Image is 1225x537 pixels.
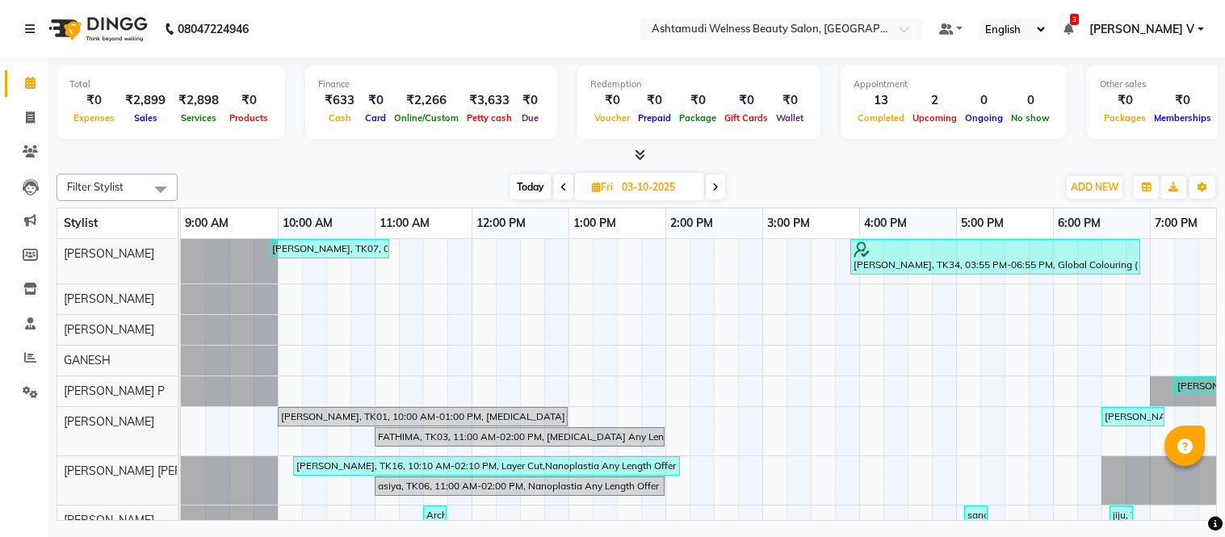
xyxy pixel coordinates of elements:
[1111,508,1131,522] div: jiju, TK33, 06:35 PM-06:50 PM, Eyebrows Threading
[64,464,248,478] span: [PERSON_NAME] [PERSON_NAME]
[1070,14,1079,25] span: 3
[361,91,390,110] div: ₹0
[1063,22,1073,36] a: 3
[666,212,717,235] a: 2:00 PM
[1157,472,1209,521] iframe: chat widget
[634,91,675,110] div: ₹0
[1100,91,1150,110] div: ₹0
[1103,409,1163,424] div: [PERSON_NAME], TK35, 06:30 PM-07:10 PM, Make up
[472,212,530,235] a: 12:00 PM
[64,353,111,367] span: GANESH
[590,78,808,91] div: Redemption
[225,91,272,110] div: ₹0
[41,6,152,52] img: logo
[361,112,390,124] span: Card
[1054,212,1105,235] a: 6:00 PM
[510,174,551,199] span: Today
[463,91,516,110] div: ₹3,633
[961,91,1007,110] div: 0
[1067,176,1122,199] button: ADD NEW
[64,513,154,527] span: [PERSON_NAME]
[390,91,463,110] div: ₹2,266
[295,459,678,473] div: [PERSON_NAME], TK16, 10:10 AM-02:10 PM, Layer Cut,Nanoplastia Any Length Offer
[854,112,908,124] span: Completed
[634,112,675,124] span: Prepaid
[1151,212,1202,235] a: 7:00 PM
[772,91,808,110] div: ₹0
[64,292,154,306] span: [PERSON_NAME]
[854,91,908,110] div: 13
[178,6,249,52] b: 08047224946
[772,112,808,124] span: Wallet
[67,180,124,193] span: Filter Stylist
[1007,112,1054,124] span: No show
[271,241,388,256] div: [PERSON_NAME], TK07, 09:55 AM-11:10 AM, Eyebrows Threading,Layer Cut
[64,216,98,230] span: Stylist
[463,112,516,124] span: Petty cash
[64,246,154,261] span: [PERSON_NAME]
[590,91,634,110] div: ₹0
[376,430,663,444] div: FATHIMA, TK03, 11:00 AM-02:00 PM, [MEDICAL_DATA] Any Length Offer
[590,112,634,124] span: Voucher
[325,112,355,124] span: Cash
[279,212,337,235] a: 10:00 AM
[69,78,272,91] div: Total
[119,91,172,110] div: ₹2,899
[181,212,233,235] a: 9:00 AM
[64,322,154,337] span: [PERSON_NAME]
[675,112,720,124] span: Package
[617,175,698,199] input: 2025-10-03
[569,212,620,235] a: 1:00 PM
[64,384,165,398] span: [PERSON_NAME] P
[69,112,119,124] span: Expenses
[1089,21,1194,38] span: [PERSON_NAME] V
[69,91,119,110] div: ₹0
[518,112,543,124] span: Due
[763,212,814,235] a: 3:00 PM
[279,409,566,424] div: [PERSON_NAME], TK01, 10:00 AM-01:00 PM, [MEDICAL_DATA] Any Length Offer
[225,112,272,124] span: Products
[172,91,225,110] div: ₹2,898
[957,212,1008,235] a: 5:00 PM
[588,181,617,193] span: Fri
[1007,91,1054,110] div: 0
[425,508,445,522] div: Archa, TK10, 11:30 AM-11:45 AM, Eyebrows Threading
[390,112,463,124] span: Online/Custom
[376,479,663,493] div: asiya, TK06, 11:00 AM-02:00 PM, Nanoplastia Any Length Offer
[720,112,772,124] span: Gift Cards
[675,91,720,110] div: ₹0
[375,212,434,235] a: 11:00 AM
[177,112,220,124] span: Services
[1100,112,1150,124] span: Packages
[130,112,162,124] span: Sales
[720,91,772,110] div: ₹0
[318,91,361,110] div: ₹633
[516,91,544,110] div: ₹0
[318,78,544,91] div: Finance
[854,78,1054,91] div: Appointment
[1150,112,1215,124] span: Memberships
[1150,91,1215,110] div: ₹0
[908,91,961,110] div: 2
[908,112,961,124] span: Upcoming
[966,508,986,522] div: sandhya, TK25, 05:05 PM-05:20 PM, Eyebrows Threading
[961,112,1007,124] span: Ongoing
[1071,181,1118,193] span: ADD NEW
[852,241,1139,272] div: [PERSON_NAME], TK34, 03:55 PM-06:55 PM, Global Colouring ([MEDICAL_DATA] Free),Highlighting (Per ...
[64,414,154,429] span: [PERSON_NAME]
[860,212,911,235] a: 4:00 PM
